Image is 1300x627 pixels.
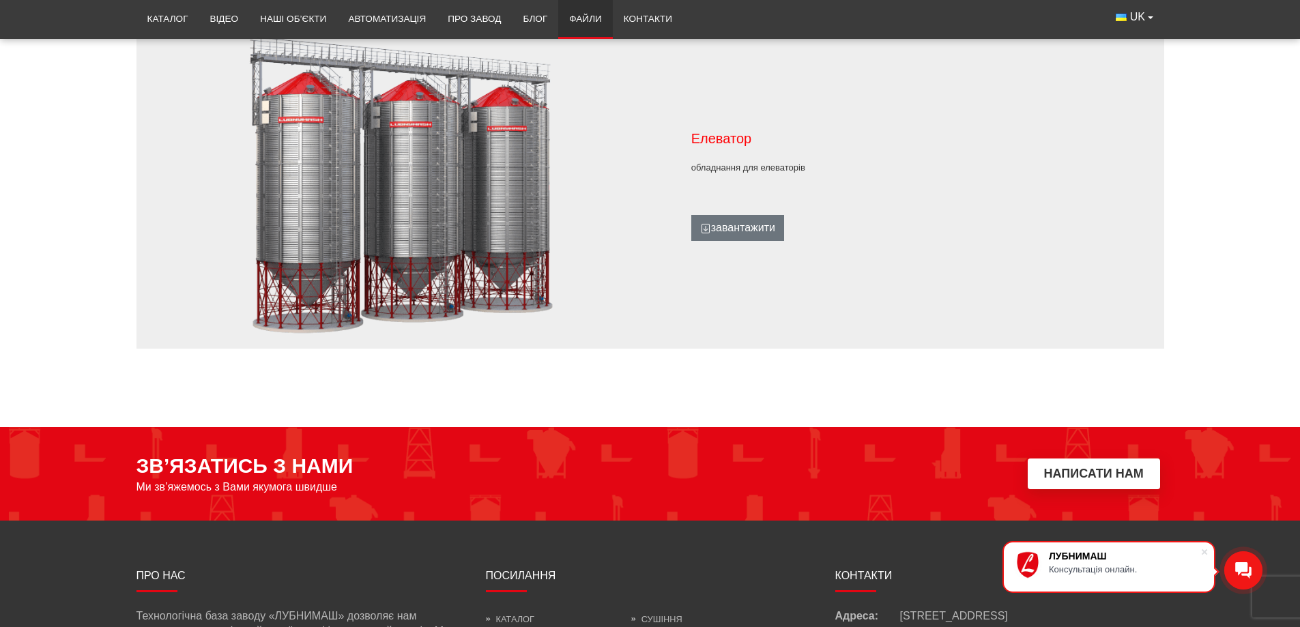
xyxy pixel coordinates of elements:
a: Наші об’єкти [249,4,337,34]
div: ЛУБНИМАШ [1049,551,1200,562]
span: Про нас [136,570,186,581]
a: Каталог [486,614,534,624]
a: Сушіння [631,614,682,624]
span: Контакти [835,570,893,581]
a: Автоматизація [337,4,437,34]
a: Блог [512,4,558,34]
span: [STREET_ADDRESS] [900,609,1008,624]
span: Адреса: [835,609,900,624]
span: ЗВ’ЯЗАТИСЬ З НАМИ [136,454,353,478]
button: UK [1105,4,1164,30]
span: Посилання [486,570,556,581]
a: Про завод [437,4,512,34]
a: Файли [558,4,613,34]
a: завантажити [691,215,784,241]
a: Контакти [613,4,683,34]
a: Каталог [136,4,199,34]
span: UK [1130,10,1145,25]
span: Ми зв’яжемось з Вами якумога швидше [136,481,338,493]
p: Елеватор [691,129,1123,148]
p: обладнання для елеваторів [691,162,1123,174]
button: Написати нам [1028,458,1160,489]
a: Відео [199,4,250,34]
div: Консультація онлайн. [1049,564,1200,574]
img: Українська [1116,14,1127,21]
